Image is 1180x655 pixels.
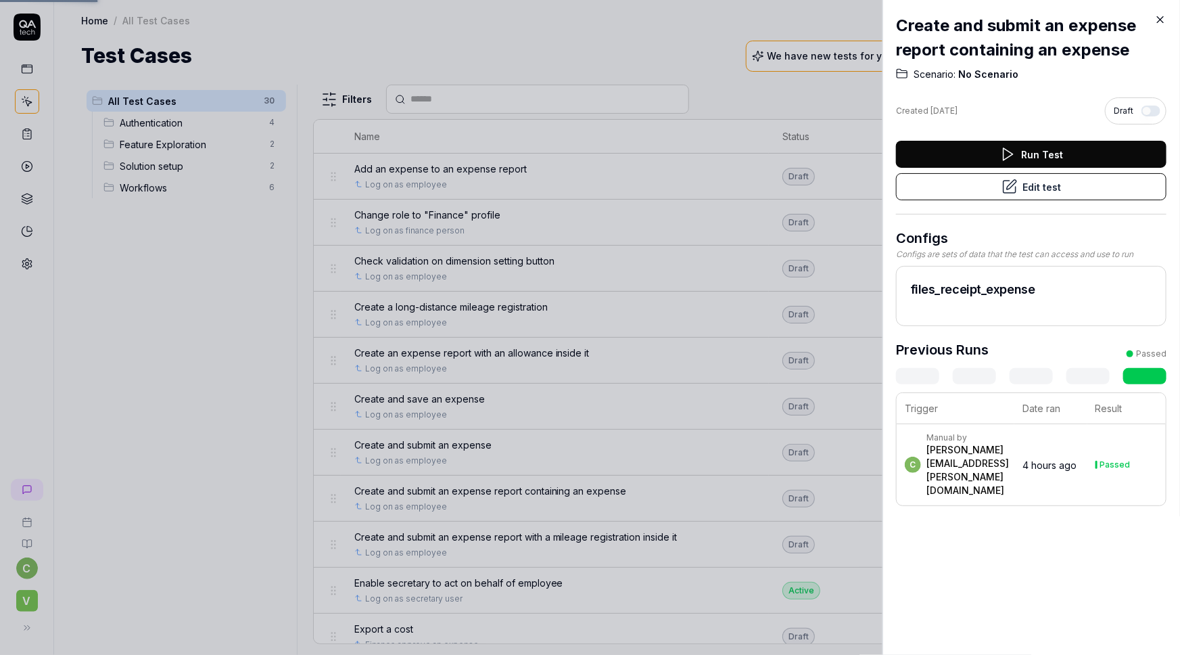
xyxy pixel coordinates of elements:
[914,68,955,81] span: Scenario:
[1014,393,1087,424] th: Date ran
[905,457,921,473] span: c
[930,106,958,116] time: [DATE]
[926,432,1009,443] div: Manual by
[1022,459,1077,471] time: 4 hours ago
[910,280,1152,298] h2: files_receipt_expense
[1087,393,1166,424] th: Result
[926,443,1009,497] div: [PERSON_NAME][EMAIL_ADDRESS][PERSON_NAME][DOMAIN_NAME]
[896,248,1166,261] div: Configs are sets of data that the test can access and use to run
[1136,348,1166,360] div: Passed
[896,173,1166,200] button: Edit test
[896,228,1166,248] h3: Configs
[955,68,1018,81] span: No Scenario
[1100,461,1131,469] div: Passed
[896,340,989,360] h3: Previous Runs
[896,14,1166,62] h2: Create and submit an expense report containing an expense
[896,105,958,117] div: Created
[897,393,1014,424] th: Trigger
[1114,105,1133,117] span: Draft
[896,141,1166,168] button: Run Test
